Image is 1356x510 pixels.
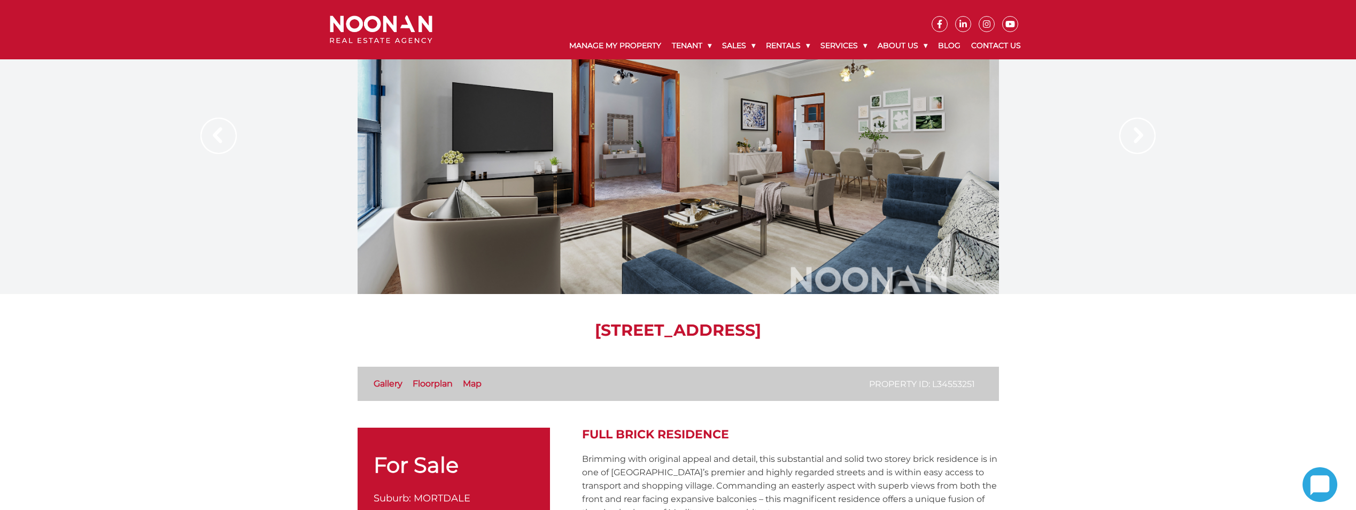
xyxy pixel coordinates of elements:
[414,492,470,504] span: MORTDALE
[815,32,872,59] a: Services
[374,378,402,389] a: Gallery
[966,32,1026,59] a: Contact Us
[463,378,482,389] a: Map
[200,118,237,154] img: Arrow slider
[582,428,999,442] h2: Full Brick Residence
[413,378,453,389] a: Floorplan
[374,452,459,478] span: For Sale
[761,32,815,59] a: Rentals
[358,321,999,340] h1: [STREET_ADDRESS]
[1119,118,1156,154] img: Arrow slider
[330,16,432,44] img: Noonan Real Estate Agency
[933,32,966,59] a: Blog
[374,492,411,504] span: Suburb:
[717,32,761,59] a: Sales
[869,377,975,391] p: Property ID: L34553251
[564,32,667,59] a: Manage My Property
[667,32,717,59] a: Tenant
[872,32,933,59] a: About Us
